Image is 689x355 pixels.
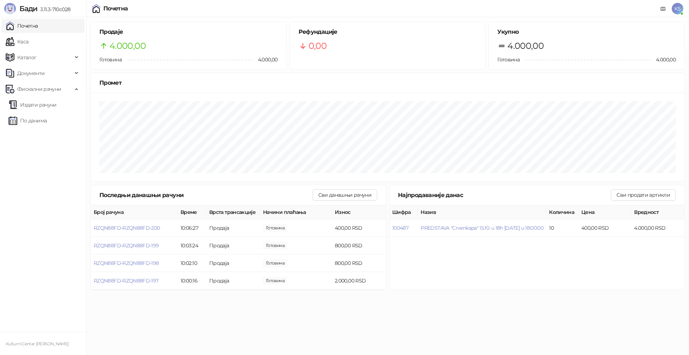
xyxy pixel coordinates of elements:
div: Најпродаваније данас [398,191,611,200]
span: KS [672,3,683,14]
td: 800,00 RSD [332,254,386,272]
button: RZQN88FD-RZQN88FD-200 [94,225,160,231]
span: Фискални рачуни [17,82,61,96]
td: 400,00 RSD [332,219,386,237]
h5: Рефундације [299,28,477,36]
h5: Продаје [99,28,278,36]
th: Назив [418,205,546,219]
a: Документација [657,3,669,14]
div: Промет [99,78,676,87]
th: Вредност [631,205,684,219]
a: По данима [9,113,47,128]
td: 4.000,00 RSD [631,219,684,237]
span: 4.000,00 [507,39,544,53]
td: 10:00:16 [178,272,206,290]
th: Врста трансакције [206,205,260,219]
span: 2.000,00 [263,277,287,285]
th: Цена [578,205,631,219]
td: 10:02:10 [178,254,206,272]
span: 4.000,00 [253,56,278,64]
th: Начини плаћања [260,205,332,219]
td: 10:03:24 [178,237,206,254]
button: RZQN88FD-RZQN88FD-199 [94,242,159,249]
th: Шифра [389,205,418,219]
button: RZQN88FD-RZQN88FD-198 [94,260,159,266]
a: Издати рачуни [9,98,57,112]
th: Време [178,205,206,219]
span: 4.000,00 [651,56,676,64]
th: Износ [332,205,386,219]
div: Последњи данашњи рачуни [99,191,313,200]
td: Продаја [206,254,260,272]
td: 10:06:27 [178,219,206,237]
span: Каталог [17,50,37,65]
span: 800,00 [263,242,287,249]
td: Продаја [206,272,260,290]
td: 10 [546,219,578,237]
a: Почетна [6,19,38,33]
span: 3.11.3-710c028 [37,6,70,13]
span: 4.000,00 [109,39,146,53]
span: 800,00 [263,259,287,267]
button: Сви данашњи рачуни [313,189,377,201]
button: 100487 [392,225,408,231]
td: Продаја [206,219,260,237]
span: Готовина [497,56,520,63]
a: Каса [6,34,28,49]
th: Количина [546,205,578,219]
span: Бади [19,4,37,13]
th: Број рачуна [91,205,178,219]
small: Kulturni Centar [PERSON_NAME] [6,341,69,346]
td: Продаја [206,237,260,254]
img: Logo [4,3,16,14]
div: Почетна [103,6,128,11]
h5: Укупно [497,28,676,36]
span: 0,00 [309,39,327,53]
span: 400,00 [263,224,287,232]
td: 800,00 RSD [332,237,386,254]
button: Сви продати артикли [611,189,676,201]
span: Документи [17,66,44,80]
span: Готовина [99,56,122,63]
td: 400,00 RSD [578,219,631,237]
button: RZQN88FD-RZQN88FD-197 [94,277,159,284]
button: PREDSTAVA "Crvenkapa" 15.10. u 18h [DATE] u 18:00:00 [421,225,543,231]
td: 2.000,00 RSD [332,272,386,290]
